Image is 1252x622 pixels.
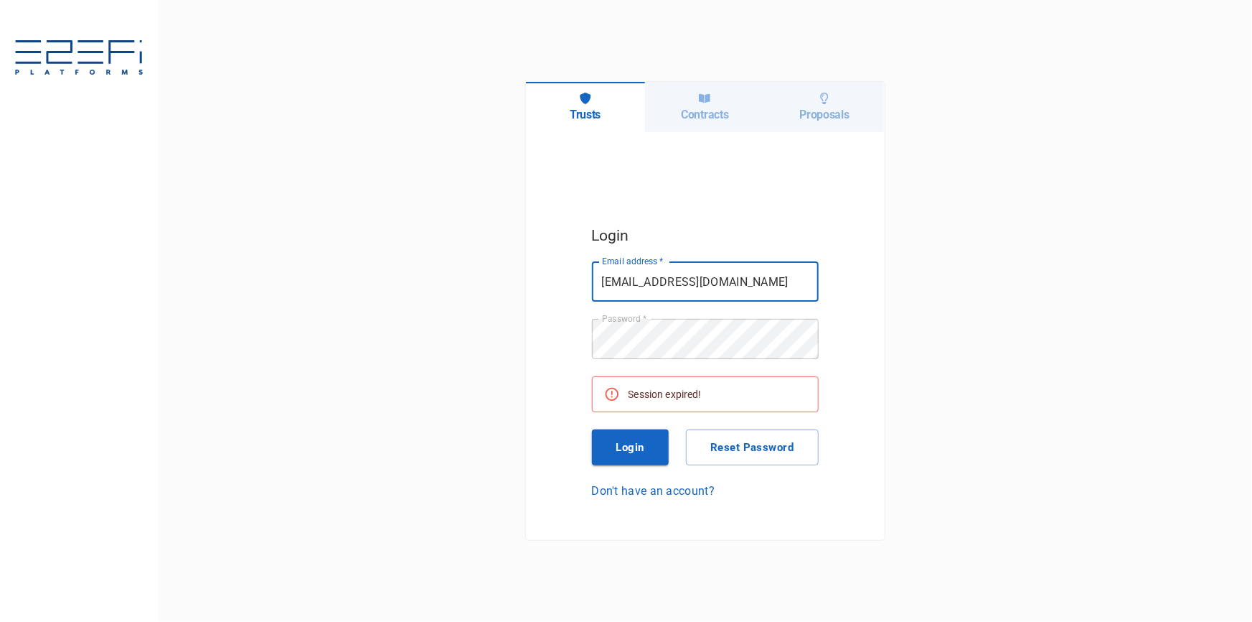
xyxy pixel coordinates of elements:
div: Session expired! [629,381,702,407]
button: Reset Password [686,430,818,465]
img: E2EFiPLATFORMS-7f06cbf9.svg [14,40,143,78]
h5: Login [592,223,819,248]
button: Login [592,430,669,465]
label: Email address [602,255,664,267]
h6: Contracts [681,108,728,121]
h6: Trusts [570,108,601,121]
a: Don't have an account? [592,483,819,499]
h6: Proposals [800,108,849,121]
label: Password [602,312,646,325]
